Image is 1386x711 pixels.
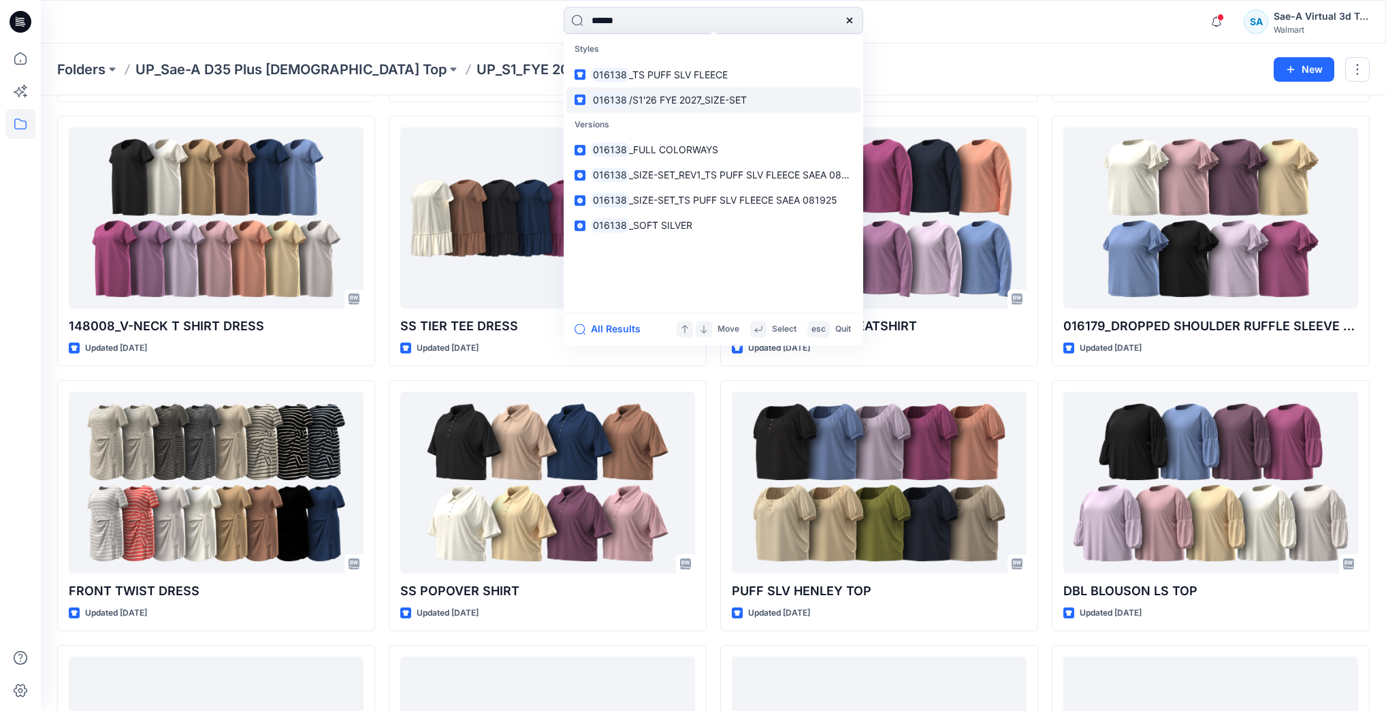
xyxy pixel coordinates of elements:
[811,322,826,336] p: esc
[629,144,718,156] span: _FULL COLORWAYS
[69,582,364,601] p: FRONT TWIST DRESS
[1244,10,1268,34] div: SA
[566,87,860,112] a: 016138/S1'26 FYE 2027_SIZE-SET
[591,193,629,208] mark: 016138
[629,94,747,106] span: /S1'26 FYE 2027_SIZE-SET
[566,188,860,213] a: 016138_SIZE-SET_TS PUFF SLV FLEECE SAEA 081925
[69,127,364,309] a: 148008_V-NECK T SHIRT DRESS
[1063,317,1358,336] p: 016179_DROPPED SHOULDER RUFFLE SLEEVE TEE
[69,317,364,336] p: 148008_V-NECK T SHIRT DRESS
[477,60,796,79] p: UP_S1_FYE 2027_ Plus Sae-A Knit Tops & dresses
[57,60,106,79] a: Folders
[400,582,695,601] p: SS POPOVER SHIRT
[629,170,865,181] span: _SIZE-SET_REV1_TS PUFF SLV FLEECE SAEA 082625
[591,67,629,82] mark: 016138
[629,195,837,206] span: _SIZE-SET_TS PUFF SLV FLEECE SAEA 081925
[835,322,851,336] p: Quit
[591,142,629,158] mark: 016138
[732,582,1027,601] p: PUFF SLV HENLEY TOP
[748,341,810,355] p: Updated [DATE]
[566,163,860,188] a: 016138_SIZE-SET_REV1_TS PUFF SLV FLEECE SAEA 082625
[566,62,860,87] a: 016138_TS PUFF SLV FLEECE
[591,168,629,183] mark: 016138
[1274,25,1369,35] div: Walmart
[1063,582,1358,601] p: DBL BLOUSON LS TOP
[566,112,860,138] p: Versions
[1080,341,1142,355] p: Updated [DATE]
[400,127,695,309] a: SS TIER TEE DRESS
[417,606,479,620] p: Updated [DATE]
[748,606,810,620] p: Updated [DATE]
[85,606,147,620] p: Updated [DATE]
[732,127,1027,309] a: 016140_TS CORE SWEATSHIRT
[1080,606,1142,620] p: Updated [DATE]
[400,392,695,573] a: SS POPOVER SHIRT
[575,321,649,337] button: All Results
[566,213,860,238] a: 016138_SOFT SILVER
[591,92,629,108] mark: 016138
[85,341,147,355] p: Updated [DATE]
[1274,8,1369,25] div: Sae-A Virtual 3d Team
[718,322,739,336] p: Move
[566,138,860,163] a: 016138_FULL COLORWAYS
[732,317,1027,336] p: 016140_TS CORE SWEATSHIRT
[1063,127,1358,309] a: 016179_DROPPED SHOULDER RUFFLE SLEEVE TEE
[1063,392,1358,573] a: DBL BLOUSON LS TOP
[732,392,1027,573] a: PUFF SLV HENLEY TOP
[1274,57,1334,82] button: New
[591,218,629,234] mark: 016138
[772,322,796,336] p: Select
[566,37,860,62] p: Styles
[629,69,728,80] span: _TS PUFF SLV FLEECE
[629,220,692,232] span: _SOFT SILVER
[135,60,447,79] a: UP_Sae-A D35 Plus [DEMOGRAPHIC_DATA] Top
[417,341,479,355] p: Updated [DATE]
[400,317,695,336] p: SS TIER TEE DRESS
[69,392,364,573] a: FRONT TWIST DRESS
